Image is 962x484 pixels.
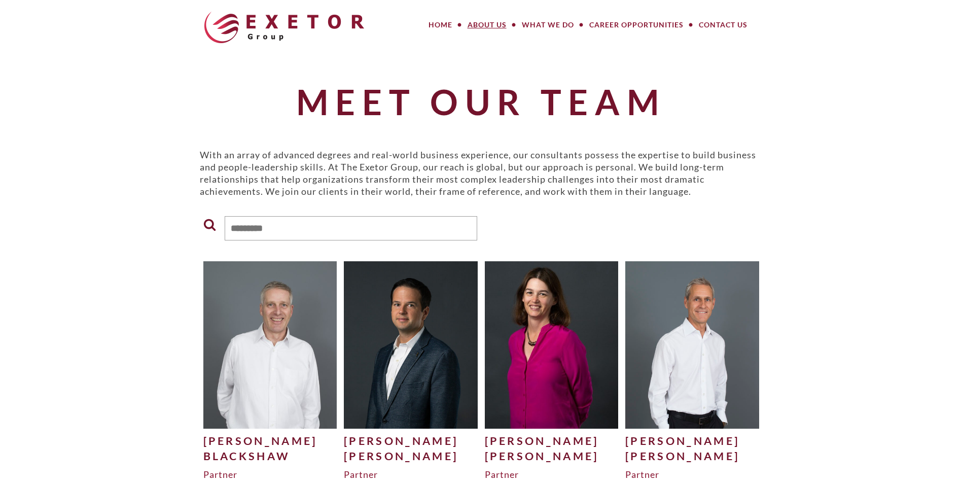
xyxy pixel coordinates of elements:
img: The Exetor Group [204,12,364,43]
img: Craig-Mitchell-Website-500x625.jpg [625,261,759,428]
div: [PERSON_NAME] [344,433,478,448]
a: About Us [460,15,514,35]
img: Philipp-Ebert_edited-1-500x625.jpg [344,261,478,428]
p: With an array of advanced degrees and real-world business experience, our consultants possess the... [200,149,763,197]
div: [PERSON_NAME] [625,433,759,448]
a: [PERSON_NAME][PERSON_NAME]Partner [344,261,478,480]
div: [PERSON_NAME] [344,448,478,464]
a: Career Opportunities [582,15,691,35]
a: Contact Us [691,15,755,35]
a: [PERSON_NAME][PERSON_NAME]Partner [625,261,759,480]
div: [PERSON_NAME] [625,448,759,464]
img: Julie-H-500x625.jpg [485,261,619,428]
div: Blackshaw [203,448,337,464]
div: [PERSON_NAME] [485,433,619,448]
a: [PERSON_NAME][PERSON_NAME]Partner [485,261,619,480]
div: Partner [485,468,619,480]
h1: Meet Our Team [200,83,763,121]
div: Partner [625,468,759,480]
div: Partner [344,468,478,480]
a: [PERSON_NAME]BlackshawPartner [203,261,337,480]
div: [PERSON_NAME] [203,433,337,448]
div: [PERSON_NAME] [485,448,619,464]
a: What We Do [514,15,582,35]
div: Partner [203,468,337,480]
img: Dave-Blackshaw-for-website2-500x625.jpg [203,261,337,428]
a: Home [421,15,460,35]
